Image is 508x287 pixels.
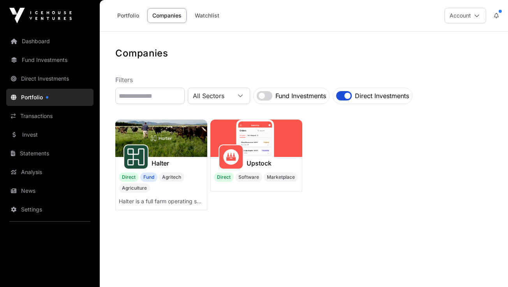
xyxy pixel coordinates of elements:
[115,47,492,60] h1: Companies
[247,158,272,168] a: Upstock
[9,8,72,23] img: Icehouse Ventures Logo
[469,250,508,287] iframe: Chat Widget
[238,174,259,180] span: Software
[115,120,207,157] img: Halter
[6,145,93,162] a: Statements
[140,173,157,182] span: Fund
[112,8,144,23] a: Portfolio
[6,51,93,69] a: Fund Investments
[214,173,234,182] span: Direct
[6,164,93,181] a: Analysis
[222,148,240,166] img: output-onlinepngtools---2024-12-09T095022.495.png
[119,197,204,205] p: Halter is a full farm operating system. Better for the planet, better for the animals, better for...
[188,89,231,103] span: All Sectors
[210,120,302,157] img: Upstock
[115,75,492,85] p: Filters
[162,174,181,180] span: Agritech
[6,89,93,106] a: Portfolio
[152,158,169,168] a: Halter
[267,174,295,180] span: Marketplace
[6,33,93,50] a: Dashboard
[275,91,326,100] label: Fund Investments
[119,173,139,182] span: Direct
[6,126,93,143] a: Invest
[190,8,224,23] a: Watchlist
[6,182,93,199] a: News
[445,8,486,23] button: Account
[147,8,187,23] a: Companies
[6,201,93,218] a: Settings
[6,107,93,125] a: Transactions
[355,91,409,100] label: Direct Investments
[122,185,147,191] span: Agriculture
[6,70,93,87] a: Direct Investments
[127,148,145,166] img: Halter-Favicon.svg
